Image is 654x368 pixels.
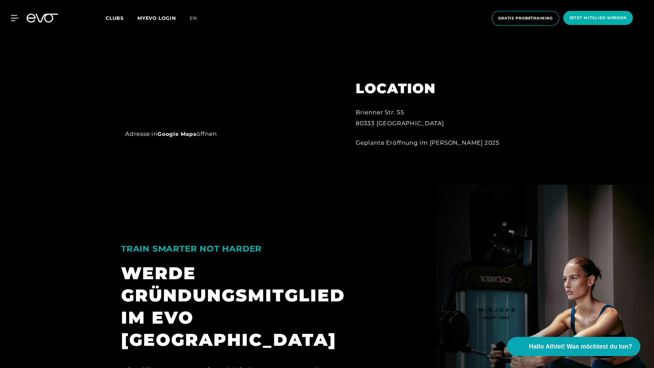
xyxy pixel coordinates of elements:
span: Gratis Probetraining [498,15,553,21]
div: Geplante Eröffnung im [PERSON_NAME] 2025 [356,137,506,148]
div: Adresse in öffnen [125,128,317,139]
span: Jetzt Mitglied werden [569,15,627,21]
a: Clubs [106,15,137,21]
a: en [190,14,205,22]
div: Brienner Str. 55 80333 [GEOGRAPHIC_DATA] [356,107,506,129]
a: Gratis Probetraining [490,11,561,26]
a: MYEVO LOGIN [137,15,176,21]
span: Clubs [106,15,124,21]
a: Jetzt Mitglied werden [561,11,635,26]
span: Hallo Athlet! Was möchtest du tun? [529,342,632,351]
h2: LOCATION [356,80,506,97]
span: en [190,15,197,21]
div: WERDE GRÜNDUNGSMITGLIED IM EVO [GEOGRAPHIC_DATA] [121,262,356,351]
button: Hallo Athlet! Was möchtest du tun? [507,337,640,356]
a: Google Maps [158,131,196,137]
div: TRAIN SMARTER NOT HARDER [121,241,356,257]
